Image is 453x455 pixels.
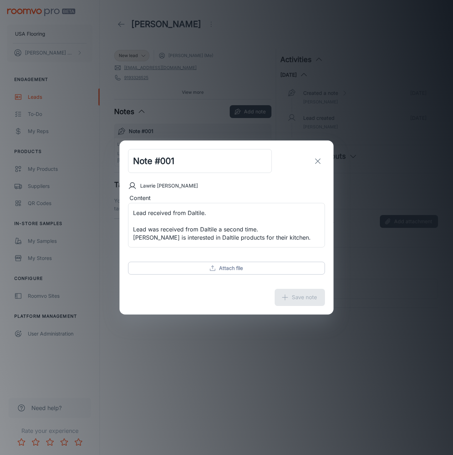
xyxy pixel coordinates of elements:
[128,262,325,275] button: Attach file
[128,194,325,203] div: Content
[128,149,272,173] input: Title
[140,182,198,190] p: Lawrie [PERSON_NAME]
[311,154,325,168] button: exit
[133,209,320,242] textarea: Lead received from Daltile. Lead was received from Daltile a second time. [PERSON_NAME] is intere...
